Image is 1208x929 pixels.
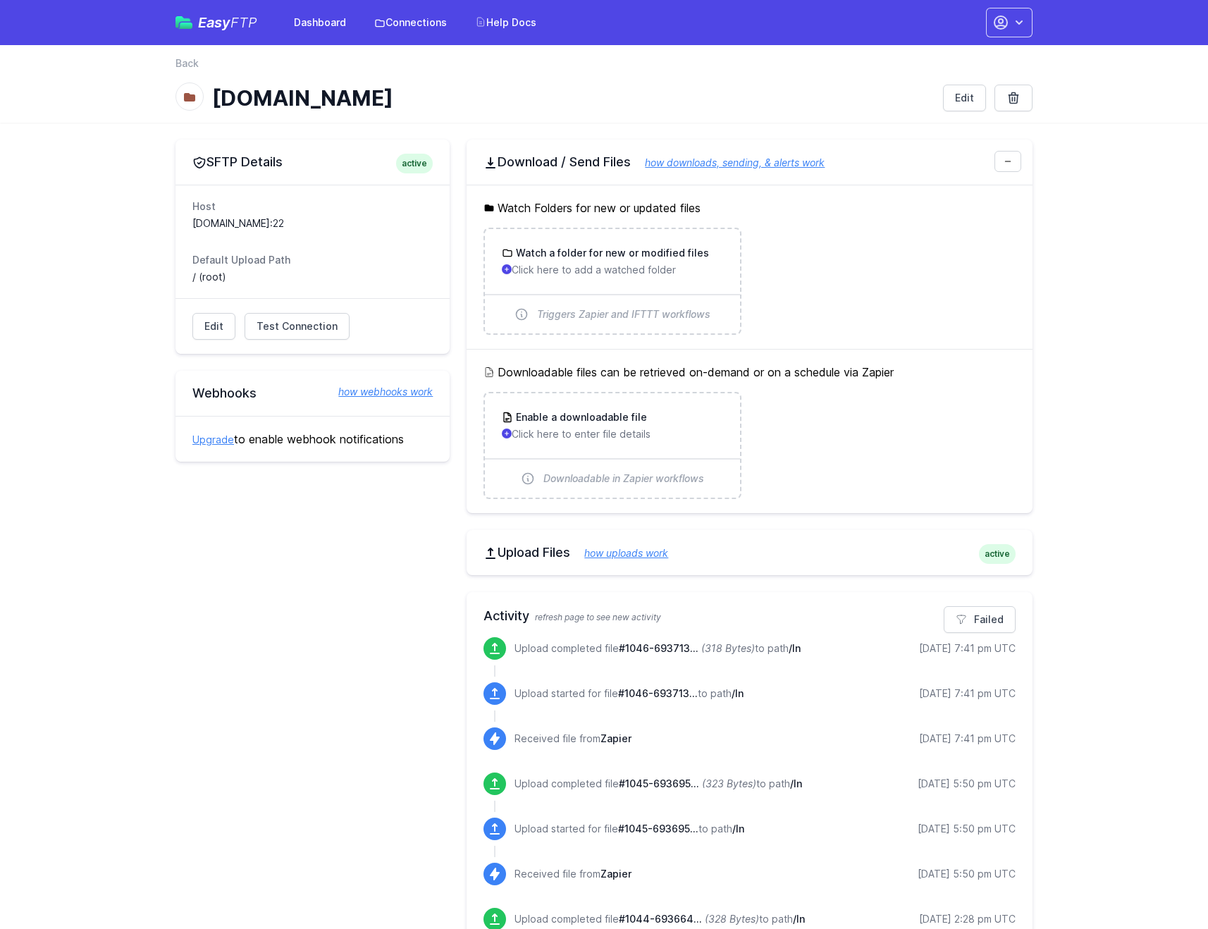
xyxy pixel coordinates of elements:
p: Upload completed file to path [514,912,805,926]
i: (318 Bytes) [701,642,755,654]
p: Click here to enter file details [502,427,722,441]
span: #1046-6937136726344.json [619,642,698,654]
div: [DATE] 5:50 pm UTC [918,822,1016,836]
span: Test Connection [257,319,338,333]
p: Upload completed file to path [514,641,801,656]
p: Received file from [514,867,631,881]
div: [DATE] 2:28 pm UTC [919,912,1016,926]
div: [DATE] 5:50 pm UTC [918,867,1016,881]
h5: Watch Folders for new or updated files [483,199,1016,216]
span: Zapier [600,868,631,880]
a: Edit [943,85,986,111]
i: (323 Bytes) [702,777,756,789]
a: Dashboard [285,10,355,35]
a: Help Docs [467,10,545,35]
dt: Default Upload Path [192,253,433,267]
a: Test Connection [245,313,350,340]
span: Easy [198,16,257,30]
a: how downloads, sending, & alerts work [631,156,825,168]
span: /In [732,687,744,699]
div: to enable webhook notifications [175,416,450,462]
h1: [DOMAIN_NAME] [212,85,932,111]
span: /In [732,823,744,835]
h2: SFTP Details [192,154,433,171]
dd: / (root) [192,270,433,284]
h3: Watch a folder for new or modified files [513,246,709,260]
a: EasyFTP [175,16,257,30]
a: Enable a downloadable file Click here to enter file details Downloadable in Zapier workflows [485,393,739,498]
h2: Upload Files [483,544,1016,561]
span: active [396,154,433,173]
nav: Breadcrumb [175,56,1033,79]
a: Upgrade [192,433,234,445]
dd: [DOMAIN_NAME]:22 [192,216,433,230]
img: easyftp_logo.png [175,16,192,29]
h2: Webhooks [192,385,433,402]
dt: Host [192,199,433,214]
div: [DATE] 7:41 pm UTC [919,687,1016,701]
span: Downloadable in Zapier workflows [543,472,704,486]
span: #1045-6936958533960.json [619,777,699,789]
a: Connections [366,10,455,35]
h2: Download / Send Files [483,154,1016,171]
span: #1044-6936646746440.json [619,913,702,925]
h3: Enable a downloadable file [513,410,647,424]
span: #1045-6936958533960.json [618,823,698,835]
a: Edit [192,313,235,340]
span: Zapier [600,732,631,744]
div: [DATE] 7:41 pm UTC [919,641,1016,656]
span: /In [793,913,805,925]
span: /In [790,777,802,789]
span: active [979,544,1016,564]
a: how webhooks work [324,385,433,399]
a: Back [175,56,199,70]
p: Upload started for file to path [514,687,744,701]
p: Click here to add a watched folder [502,263,722,277]
a: how uploads work [570,547,668,559]
div: [DATE] 7:41 pm UTC [919,732,1016,746]
a: Watch a folder for new or modified files Click here to add a watched folder Triggers Zapier and I... [485,229,739,333]
p: Upload started for file to path [514,822,744,836]
h5: Downloadable files can be retrieved on-demand or on a schedule via Zapier [483,364,1016,381]
span: /In [789,642,801,654]
p: Upload completed file to path [514,777,802,791]
i: (328 Bytes) [705,913,759,925]
span: FTP [230,14,257,31]
p: Received file from [514,732,631,746]
h2: Activity [483,606,1016,626]
a: Failed [944,606,1016,633]
span: #1046-6937136726344.json [618,687,698,699]
div: [DATE] 5:50 pm UTC [918,777,1016,791]
span: Triggers Zapier and IFTTT workflows [537,307,710,321]
span: refresh page to see new activity [535,612,661,622]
